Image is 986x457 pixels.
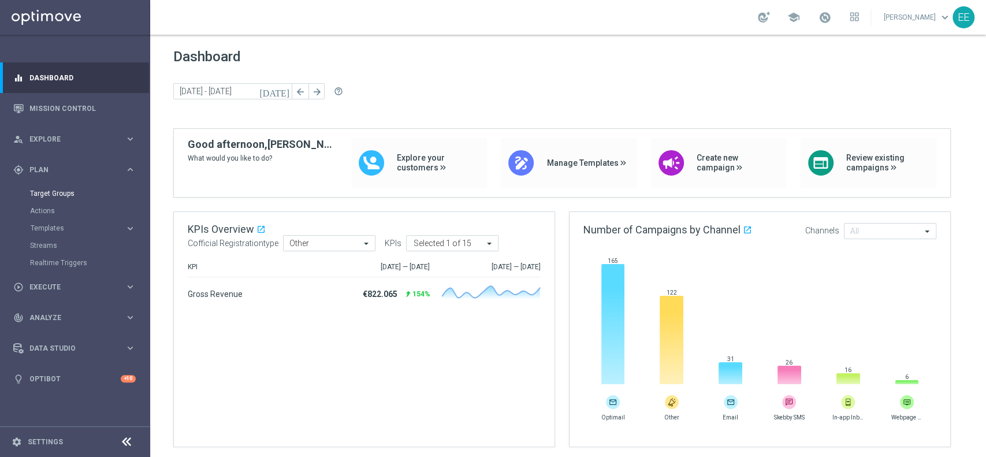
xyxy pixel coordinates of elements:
[13,283,136,292] button: play_circle_outline Execute keyboard_arrow_right
[125,343,136,354] i: keyboard_arrow_right
[13,282,24,292] i: play_circle_outline
[31,225,113,232] span: Templates
[30,254,149,272] div: Realtime Triggers
[13,73,24,83] i: equalizer
[125,312,136,323] i: keyboard_arrow_right
[952,6,974,28] div: EE
[29,166,125,173] span: Plan
[13,134,24,144] i: person_search
[28,439,63,445] a: Settings
[13,165,136,174] button: gps_fixed Plan keyboard_arrow_right
[31,225,125,232] div: Templates
[883,9,952,26] a: [PERSON_NAME]keyboard_arrow_down
[121,375,136,382] div: +10
[13,343,125,354] div: Data Studio
[125,133,136,144] i: keyboard_arrow_right
[30,189,120,198] a: Target Groups
[30,206,120,216] a: Actions
[13,374,24,384] i: lightbulb
[29,345,125,352] span: Data Studio
[13,104,136,113] button: Mission Control
[13,165,125,175] div: Plan
[125,281,136,292] i: keyboard_arrow_right
[13,344,136,353] button: Data Studio keyboard_arrow_right
[939,11,951,24] span: keyboard_arrow_down
[29,363,121,394] a: Optibot
[12,437,22,447] i: settings
[13,165,24,175] i: gps_fixed
[29,136,125,143] span: Explore
[30,237,149,254] div: Streams
[30,202,149,220] div: Actions
[29,284,125,291] span: Execute
[125,164,136,175] i: keyboard_arrow_right
[13,313,136,322] button: track_changes Analyze keyboard_arrow_right
[13,73,136,83] button: equalizer Dashboard
[13,313,125,323] div: Analyze
[13,135,136,144] button: person_search Explore keyboard_arrow_right
[125,223,136,234] i: keyboard_arrow_right
[30,241,120,250] a: Streams
[30,185,149,202] div: Target Groups
[29,62,136,93] a: Dashboard
[30,224,136,233] button: Templates keyboard_arrow_right
[13,134,125,144] div: Explore
[13,93,136,124] div: Mission Control
[30,220,149,237] div: Templates
[29,93,136,124] a: Mission Control
[13,62,136,93] div: Dashboard
[13,374,136,384] button: lightbulb Optibot +10
[13,363,136,394] div: Optibot
[787,11,800,24] span: school
[29,314,125,321] span: Analyze
[13,313,24,323] i: track_changes
[30,258,120,267] a: Realtime Triggers
[13,282,125,292] div: Execute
